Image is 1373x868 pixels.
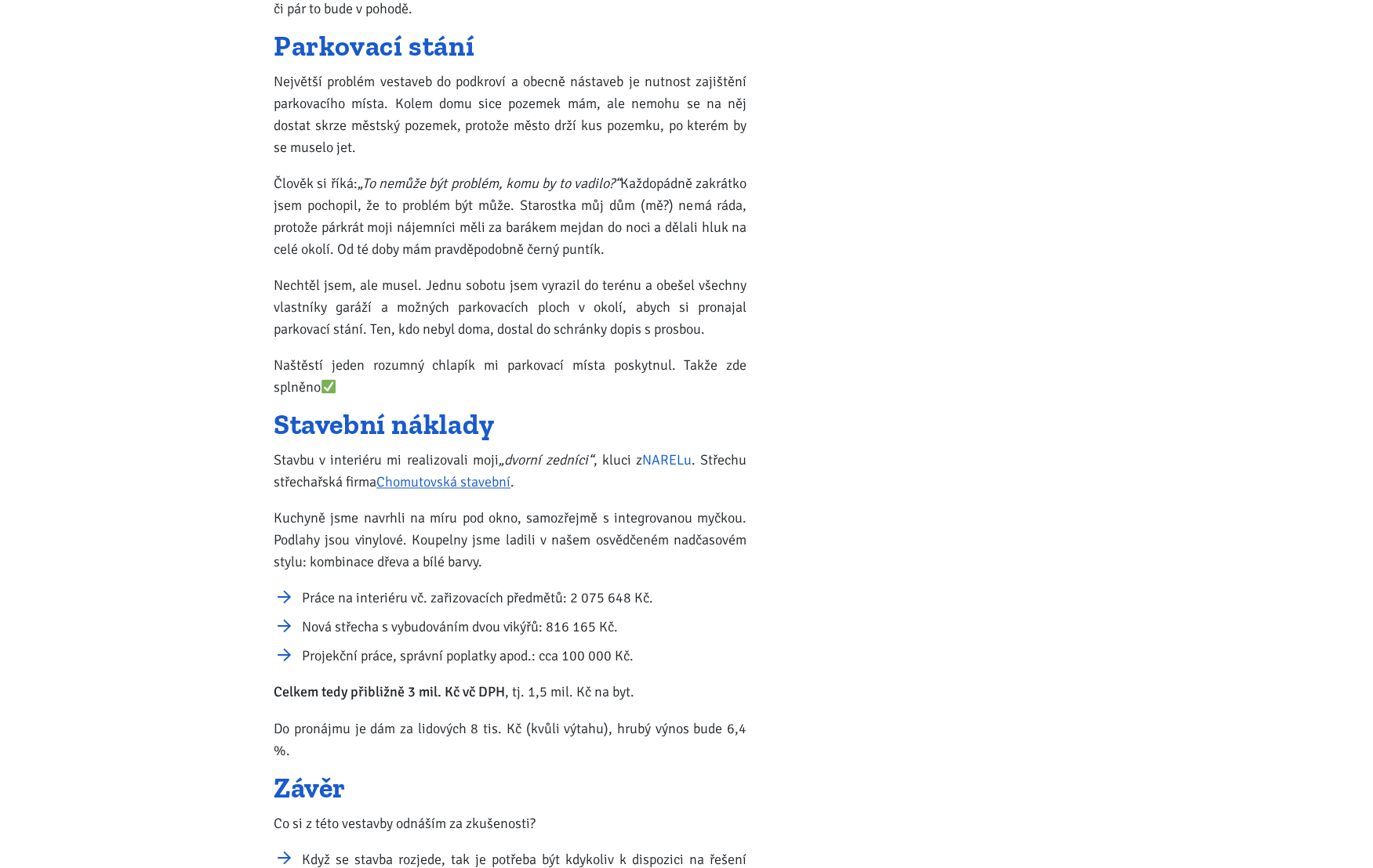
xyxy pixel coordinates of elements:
[302,587,746,609] li: Práce na interiéru vč. zařizovacích předmětů: 2 075 648 Kč.
[376,473,510,490] a: Chomutovská stavební
[274,507,746,573] p: Kuchyně jsme navrhli na míru pod okno, samozřejmě s integrovanou myčkou. Podlahy jsou vinylové. K...
[274,449,746,493] p: Stavbu v interiéru mi realizovali moji , kluci z . Střechu střechařská firma .
[274,812,746,834] p: Co si z této vestavby odnáším za zkušenosti?
[274,172,746,260] p: Člověk si říká: Každopádně zakrátko jsem pochopil, že to problém být může. Starostka můj dům (mě?...
[274,775,746,800] h2: Závěr
[274,681,746,703] p: , tj. 1,5 mil. Kč na byt.
[274,412,746,437] h2: Stavební náklady
[274,717,746,761] p: Do pronájmu je dám za lidových 8 tis. Kč (kvůli výtahu), hrubý výnos bude 6,4 %.
[274,71,746,158] p: Největší problém vestaveb do podkroví a obecně nástaveb je nutnost zajištění parkovacího místa. K...
[302,616,746,638] li: Nová střecha s vybudováním dvou vikýřů: 816 165 Kč.
[302,645,746,667] li: Projekční práce, správní poplatky apod.: cca 100 000 Kč.
[499,451,594,468] em: „dvorní zedníci“
[274,354,746,398] p: Naštěstí jeden rozumný chlapík mi parkovací místa poskytnul. Takže zde splněno
[321,379,336,393] img: ✅
[274,683,505,700] strong: Celkem tedy přibližně 3 mil. Kč vč DPH
[274,274,746,340] p: Nechtěl jsem, ale musel. Jednu sobotu jsem vyrazil do terénu a obešel všechny vlastníky garáží a ...
[642,451,692,468] a: NARELu
[358,175,620,192] em: „To nemůže být problém, komu by to vadilo?“
[274,34,746,59] h2: Parkovací stání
